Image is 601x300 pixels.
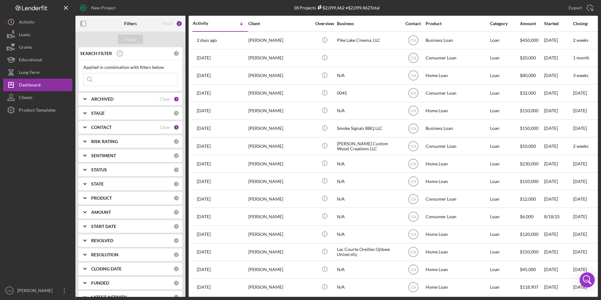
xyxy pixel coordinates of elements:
[544,244,572,260] div: [DATE]
[411,162,416,166] text: CH
[248,67,311,84] div: [PERSON_NAME]
[426,21,488,26] div: Product
[426,138,488,154] div: Consumer Loan
[520,90,536,96] span: $32,000
[91,295,127,300] b: LATEST ACTIVITY
[520,108,538,113] span: $150,000
[573,284,587,290] time: [DATE]
[520,143,536,149] span: $50,000
[544,226,572,243] div: [DATE]
[3,104,72,116] button: Product Templates
[197,91,211,96] time: 2025-09-26 17:27
[174,110,179,116] div: 0
[544,138,572,154] div: [DATE]
[197,55,211,60] time: 2025-10-06 15:28
[174,153,179,158] div: 0
[411,144,416,148] text: CH
[3,53,72,66] button: Educational
[573,125,587,131] time: [DATE]
[176,20,182,27] div: 2
[248,279,311,296] div: [PERSON_NAME]
[91,111,105,116] b: STAGE
[490,32,519,49] div: Loan
[426,261,488,278] div: Home Loan
[3,66,72,79] button: Long-Term
[313,21,336,26] div: Overview
[160,97,170,102] div: Clear
[411,56,416,60] text: CH
[490,261,519,278] div: Loan
[490,85,519,102] div: Loan
[174,266,179,272] div: 0
[426,279,488,296] div: Home Loan
[248,173,311,190] div: [PERSON_NAME]
[337,21,400,26] div: Business
[520,231,538,237] span: $120,000
[544,208,572,225] div: 8/18/25
[490,155,519,172] div: Loan
[520,249,538,254] span: $150,000
[91,196,112,201] b: PRODUCT
[91,224,116,229] b: START DATE
[490,208,519,225] div: Loan
[337,244,400,260] div: Lac Courte Oreilles Ojibwe University
[197,249,211,254] time: 2025-08-08 17:50
[174,51,179,56] div: 0
[520,196,536,202] span: $12,000
[411,126,416,131] text: CH
[520,73,536,78] span: $80,000
[580,272,595,287] div: Open Intercom Messenger
[426,244,488,260] div: Home Loan
[3,91,72,104] button: Clients
[337,67,400,84] div: N/A
[248,85,311,102] div: [PERSON_NAME]
[91,281,109,286] b: FUNDED
[248,244,311,260] div: [PERSON_NAME]
[19,79,41,93] div: Dashboard
[573,267,587,272] time: [DATE]
[3,28,72,41] a: Loans
[316,5,345,10] div: $2,099,462
[544,155,572,172] div: [DATE]
[490,191,519,207] div: Loan
[174,280,179,286] div: 0
[337,120,400,137] div: Smoke Signals BBQ LLC
[3,79,72,91] button: Dashboard
[197,73,211,78] time: 2025-09-27 14:21
[573,196,587,202] time: [DATE]
[197,144,211,149] time: 2025-09-12 16:04
[174,209,179,215] div: 0
[490,244,519,260] div: Loan
[91,97,113,102] b: ARCHIVED
[337,103,400,119] div: N/A
[411,215,416,219] text: CH
[19,91,32,105] div: Clients
[3,41,72,53] button: Grants
[197,214,211,219] time: 2025-08-19 19:31
[91,139,118,144] b: RISK RATING
[197,38,217,43] time: 2025-10-08 17:06
[426,50,488,66] div: Consumer Loan
[544,191,572,207] div: [DATE]
[91,266,122,271] b: CLOSING DATE
[337,208,400,225] div: N/A
[3,16,72,28] button: Activity
[411,250,416,254] text: CH
[337,155,400,172] div: N/A
[426,155,488,172] div: Home Loan
[160,125,170,130] div: Clear
[544,50,572,66] div: [DATE]
[520,55,536,60] span: $20,000
[520,125,538,131] span: $150,000
[520,21,543,26] div: Amount
[197,267,211,272] time: 2025-08-07 15:44
[162,21,173,26] div: Reset
[426,85,488,102] div: Consumer Loan
[91,125,112,130] b: CONTACT
[520,267,536,272] span: $45,000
